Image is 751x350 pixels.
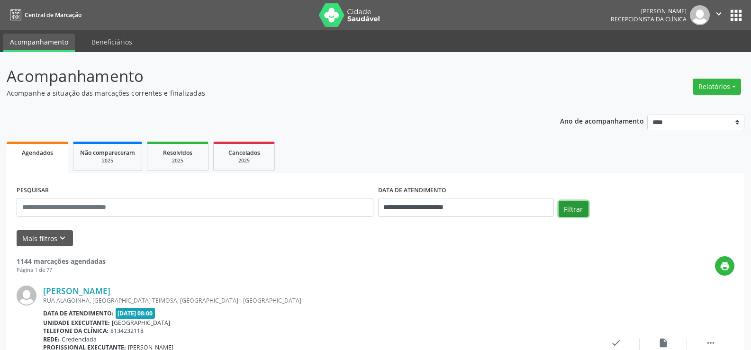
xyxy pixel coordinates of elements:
i: print [720,261,730,271]
div: Página 1 de 77 [17,266,106,274]
strong: 1144 marcações agendadas [17,257,106,266]
span: Recepcionista da clínica [611,15,687,23]
i:  [714,9,724,19]
button: Mais filtroskeyboard_arrow_down [17,230,73,247]
i: check [611,338,621,348]
b: Telefone da clínica: [43,327,109,335]
span: 8134232118 [110,327,144,335]
label: PESQUISAR [17,183,49,198]
button: print [715,256,734,276]
div: 2025 [154,157,201,164]
a: Acompanhamento [3,34,75,52]
span: Agendados [22,149,53,157]
p: Acompanhamento [7,64,523,88]
div: 2025 [80,157,135,164]
button: Filtrar [559,201,588,217]
p: Ano de acompanhamento [560,115,644,126]
span: Cancelados [228,149,260,157]
span: [DATE] 08:00 [116,308,155,319]
label: DATA DE ATENDIMENTO [378,183,446,198]
i: keyboard_arrow_down [57,233,68,243]
img: img [17,286,36,305]
p: Acompanhe a situação das marcações correntes e finalizadas [7,88,523,98]
i:  [706,338,716,348]
span: Credenciada [62,335,97,343]
i: insert_drive_file [658,338,669,348]
span: Resolvidos [163,149,192,157]
div: RUA ALAGOINHA, [GEOGRAPHIC_DATA] TEIMOSA, [GEOGRAPHIC_DATA] - [GEOGRAPHIC_DATA] [43,296,592,305]
button: Relatórios [693,79,741,95]
b: Data de atendimento: [43,309,114,317]
div: [PERSON_NAME] [611,7,687,15]
span: Central de Marcação [25,11,81,19]
button: apps [728,7,744,24]
b: Rede: [43,335,60,343]
b: Unidade executante: [43,319,110,327]
a: [PERSON_NAME] [43,286,110,296]
a: Central de Marcação [7,7,81,23]
span: [GEOGRAPHIC_DATA] [112,319,170,327]
button:  [710,5,728,25]
a: Beneficiários [85,34,139,50]
div: 2025 [220,157,268,164]
img: img [690,5,710,25]
span: Não compareceram [80,149,135,157]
